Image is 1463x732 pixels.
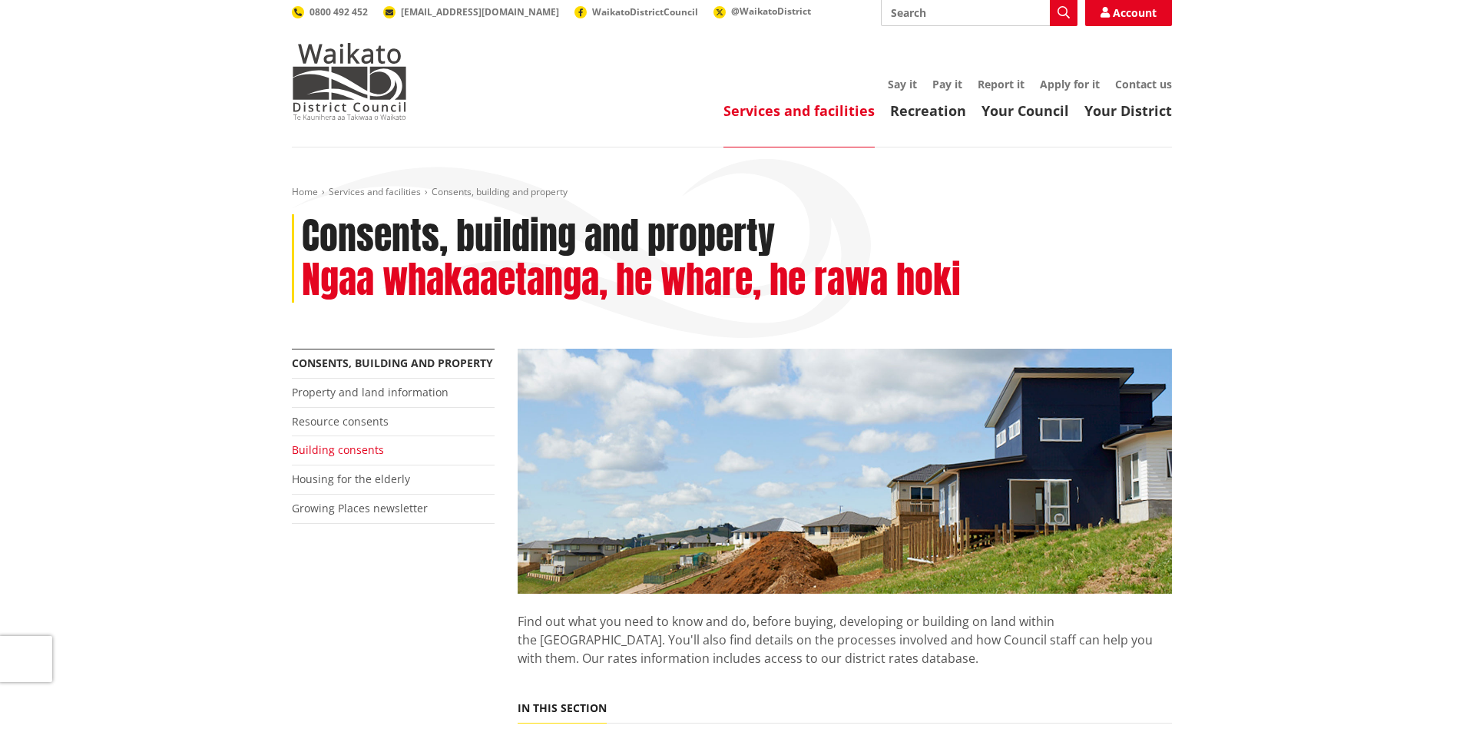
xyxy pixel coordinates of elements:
[978,77,1024,91] a: Report it
[292,385,448,399] a: Property and land information
[292,442,384,457] a: Building consents
[518,594,1172,686] p: Find out what you need to know and do, before buying, developing or building on land within the [...
[302,258,961,303] h2: Ngaa whakaaetanga, he whare, he rawa hoki
[329,185,421,198] a: Services and facilities
[574,5,698,18] a: WaikatoDistrictCouncil
[723,101,875,120] a: Services and facilities
[713,5,811,18] a: @WaikatoDistrict
[592,5,698,18] span: WaikatoDistrictCouncil
[1084,101,1172,120] a: Your District
[1392,667,1448,723] iframe: Messenger Launcher
[302,214,775,259] h1: Consents, building and property
[292,472,410,486] a: Housing for the elderly
[890,101,966,120] a: Recreation
[518,349,1172,595] img: Land-and-property-landscape
[731,5,811,18] span: @WaikatoDistrict
[292,186,1172,199] nav: breadcrumb
[383,5,559,18] a: [EMAIL_ADDRESS][DOMAIN_NAME]
[292,414,389,429] a: Resource consents
[292,5,368,18] a: 0800 492 452
[932,77,962,91] a: Pay it
[981,101,1069,120] a: Your Council
[292,185,318,198] a: Home
[309,5,368,18] span: 0800 492 452
[432,185,568,198] span: Consents, building and property
[518,702,607,715] h5: In this section
[888,77,917,91] a: Say it
[401,5,559,18] span: [EMAIL_ADDRESS][DOMAIN_NAME]
[1040,77,1100,91] a: Apply for it
[1115,77,1172,91] a: Contact us
[292,356,493,370] a: Consents, building and property
[292,43,407,120] img: Waikato District Council - Te Kaunihera aa Takiwaa o Waikato
[292,501,428,515] a: Growing Places newsletter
